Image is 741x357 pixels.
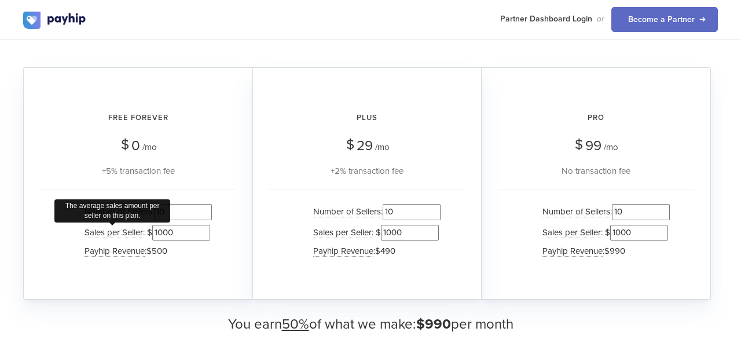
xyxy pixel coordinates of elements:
[575,132,583,157] span: $
[542,227,601,238] span: Sales per Seller
[542,246,603,257] span: Payhip Revenue
[611,7,718,32] a: Become a Partner
[537,202,670,222] li: :
[269,103,465,133] h2: Plus
[40,103,236,133] h2: Free Forever
[604,142,618,152] span: /mo
[375,246,395,256] span: $490
[282,316,309,333] u: 50%
[146,246,167,256] span: $500
[79,243,212,260] li: :
[375,142,390,152] span: /mo
[85,246,145,257] span: Payhip Revenue
[416,316,451,333] span: $990
[269,164,465,178] div: +2% transaction fee
[537,243,670,260] li: :
[537,223,670,243] li: : $
[542,206,610,217] span: Number of Sellers
[307,223,441,243] li: : $
[121,132,129,157] span: $
[313,206,381,217] span: Number of Sellers
[498,103,694,133] h2: Pro
[131,137,140,154] span: 0
[142,142,157,152] span: /mo
[604,246,625,256] span: $990
[346,132,354,157] span: $
[307,202,441,222] li: :
[79,223,212,243] li: : $
[307,243,441,260] li: :
[23,317,718,332] h3: You earn of what we make: per month
[23,12,87,29] img: logo.svg
[585,137,601,154] span: 99
[313,246,373,257] span: Payhip Revenue
[357,137,373,154] span: 29
[40,164,236,178] div: +5% transaction fee
[313,227,372,238] span: Sales per Seller
[54,199,170,223] div: The average sales amount per seller on this plan.
[498,164,694,178] div: No transaction fee
[85,227,143,238] span: Sales per Seller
